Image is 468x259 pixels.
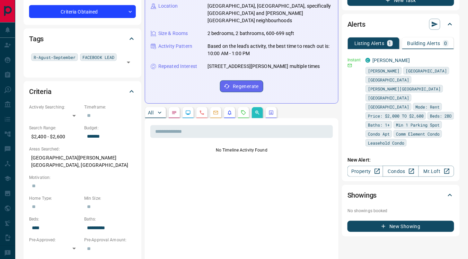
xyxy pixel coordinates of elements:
span: Leasehold Condo [368,139,404,146]
p: Listing Alerts [354,41,385,46]
p: Actively Searching: [29,104,81,110]
div: Criteria [29,83,136,100]
p: [STREET_ADDRESS][PERSON_NAME] multiple times [207,63,320,70]
button: New Showing [347,221,454,232]
span: [GEOGRAPHIC_DATA] [368,103,409,110]
p: Location [158,2,178,10]
a: Condos [383,166,418,177]
svg: Opportunities [255,110,260,115]
p: [GEOGRAPHIC_DATA][PERSON_NAME][GEOGRAPHIC_DATA], [GEOGRAPHIC_DATA] [29,152,136,171]
span: [GEOGRAPHIC_DATA] [406,67,447,74]
p: [GEOGRAPHIC_DATA], [GEOGRAPHIC_DATA], specifically [GEOGRAPHIC_DATA] and [PERSON_NAME][GEOGRAPHIC... [207,2,333,24]
p: Building Alerts [407,41,440,46]
div: condos.ca [365,58,370,63]
p: 2 bedrooms, 2 bathrooms, 600-699 sqft [207,30,294,37]
span: Price: $2,000 TO $2,600 [368,112,424,119]
p: No showings booked [347,208,454,214]
svg: Calls [199,110,205,115]
span: Baths: 1+ [368,121,390,128]
svg: Notes [171,110,177,115]
p: No Timeline Activity Found [150,147,333,153]
p: 0 [444,41,447,46]
span: Mode: Rent [415,103,440,110]
span: FACEBOOK LEAD [82,54,114,61]
p: $2,400 - $2,600 [29,131,81,143]
span: [GEOGRAPHIC_DATA] [368,94,409,101]
p: All [148,110,153,115]
h2: Alerts [347,19,365,30]
span: Comm Element Condo [396,130,440,137]
h2: Criteria [29,86,52,97]
button: Open [124,58,133,67]
span: Min 1 Parking Spot [396,121,440,128]
div: Alerts [347,16,454,33]
span: [PERSON_NAME] [368,67,399,74]
span: Beds: 2BD [430,112,452,119]
svg: Listing Alerts [227,110,232,115]
span: [GEOGRAPHIC_DATA] [368,76,409,83]
p: New Alert: [347,156,454,164]
svg: Lead Browsing Activity [185,110,191,115]
p: Based on the lead's activity, the best time to reach out is: 10:00 AM - 1:00 PM [207,43,333,57]
p: Budget: [84,125,136,131]
p: Instant [347,57,361,63]
p: Motivation: [29,174,136,181]
button: Regenerate [220,80,263,92]
svg: Emails [213,110,219,115]
p: Areas Searched: [29,146,136,152]
svg: Agent Actions [268,110,274,115]
p: Search Range: [29,125,81,131]
p: Beds: [29,216,81,222]
div: Tags [29,31,136,47]
p: Size & Rooms [158,30,188,37]
a: Property [347,166,383,177]
a: [PERSON_NAME] [372,58,410,63]
div: Criteria Obtained [29,5,136,18]
a: Mr.Loft [418,166,454,177]
div: Showings [347,187,454,204]
p: Repeated Interest [158,63,197,70]
span: [PERSON_NAME][GEOGRAPHIC_DATA] [368,85,441,92]
svg: Email [347,63,352,68]
p: Home Type: [29,195,81,201]
p: Min Size: [84,195,136,201]
h2: Showings [347,190,377,201]
svg: Requests [241,110,246,115]
h2: Tags [29,33,44,44]
p: Pre-Approved: [29,237,81,243]
p: Timeframe: [84,104,136,110]
p: Baths: [84,216,136,222]
p: Activity Pattern [158,43,192,50]
p: Pre-Approval Amount: [84,237,136,243]
span: R-Agust-September [34,54,76,61]
p: 1 [389,41,391,46]
span: Condo Apt [368,130,390,137]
